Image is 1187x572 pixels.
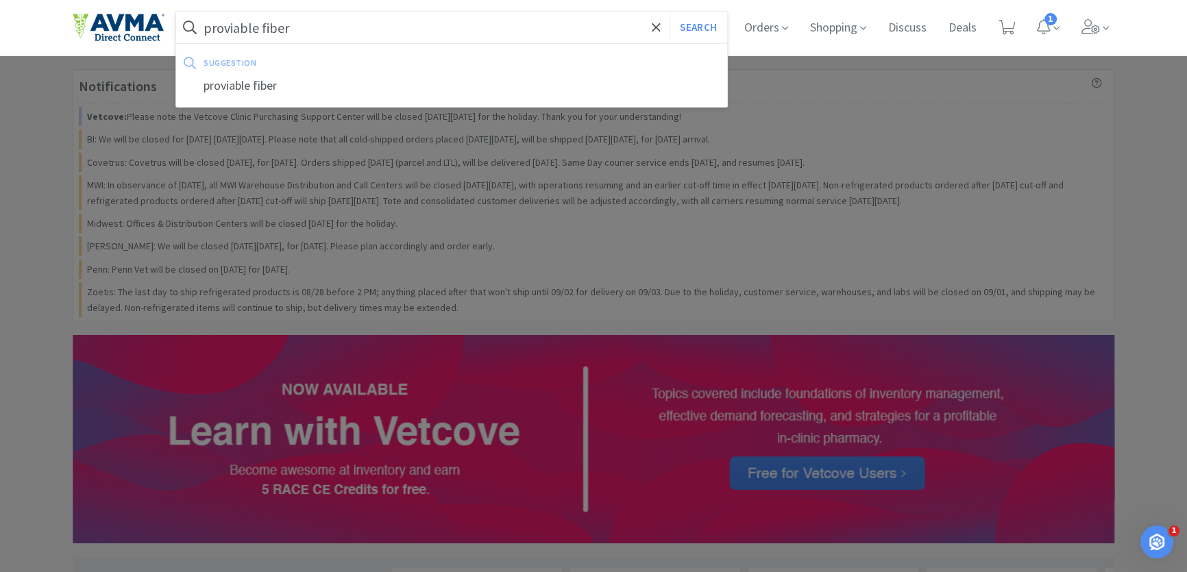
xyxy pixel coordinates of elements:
[176,73,727,99] div: proviable fiber
[73,13,164,42] img: e4e33dab9f054f5782a47901c742baa9_102.png
[1168,525,1179,536] span: 1
[670,12,726,43] button: Search
[943,22,982,34] a: Deals
[176,12,727,43] input: Search by item, sku, manufacturer, ingredient, size...
[1044,13,1057,25] span: 1
[883,22,932,34] a: Discuss
[204,52,487,73] div: suggestion
[1140,525,1173,558] iframe: Intercom live chat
